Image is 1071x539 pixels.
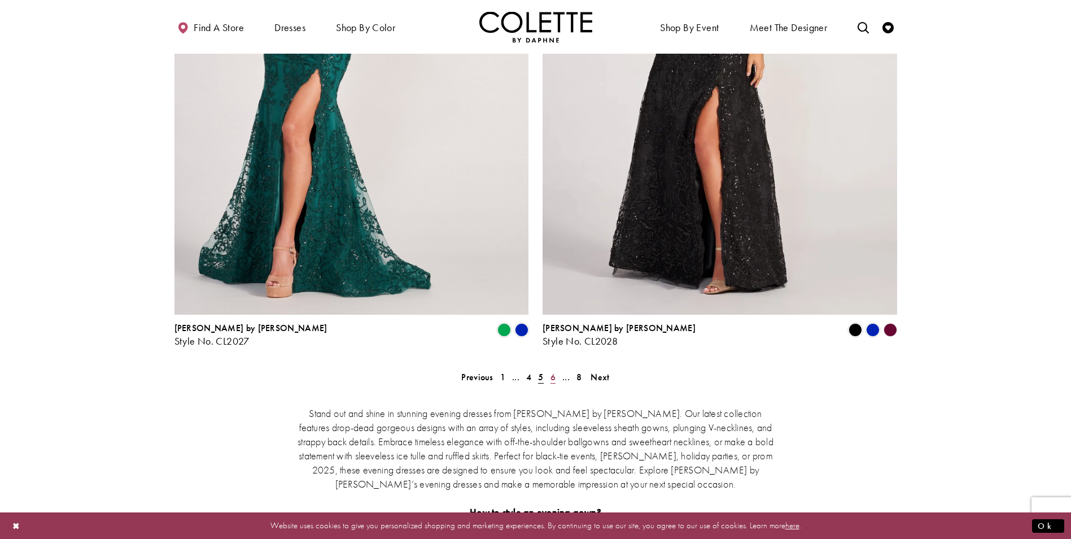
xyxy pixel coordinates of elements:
[509,369,523,385] a: ...
[497,323,511,337] i: Emerald
[660,22,719,33] span: Shop By Event
[1032,519,1064,533] button: Submit Dialog
[479,11,592,42] img: Colette by Daphne
[543,322,696,334] span: [PERSON_NAME] by [PERSON_NAME]
[866,323,880,337] i: Royal Blue
[576,371,582,383] span: 8
[515,323,528,337] i: Royal Blue
[849,323,862,337] i: Black
[543,323,696,347] div: Colette by Daphne Style No. CL2028
[296,406,776,491] p: Stand out and shine in stunning evening dresses from [PERSON_NAME] by [PERSON_NAME]. Our latest c...
[174,323,327,347] div: Colette by Daphne Style No. CL2027
[657,11,722,42] span: Shop By Event
[855,11,872,42] a: Toggle search
[174,322,327,334] span: [PERSON_NAME] by [PERSON_NAME]
[479,11,592,42] a: Visit Home Page
[526,371,531,383] span: 4
[750,22,828,33] span: Meet the designer
[884,323,897,337] i: Cabernet
[559,369,573,385] a: ...
[512,371,519,383] span: ...
[880,11,897,42] a: Check Wishlist
[194,22,244,33] span: Find a store
[497,369,509,385] a: 1
[573,369,585,385] a: 8
[562,371,570,383] span: ...
[274,22,305,33] span: Dresses
[535,369,547,385] span: Current page
[174,334,250,347] span: Style No. CL2027
[747,11,830,42] a: Meet the designer
[470,506,601,519] strong: How to style an evening gown?
[538,371,543,383] span: 5
[461,371,493,383] span: Previous
[550,371,556,383] span: 6
[336,22,395,33] span: Shop by color
[587,369,613,385] a: Next Page
[272,11,308,42] span: Dresses
[500,371,505,383] span: 1
[458,369,496,385] a: Prev Page
[523,369,535,385] a: 4
[174,11,247,42] a: Find a store
[547,369,559,385] a: 6
[591,371,609,383] span: Next
[7,516,26,536] button: Close Dialog
[333,11,398,42] span: Shop by color
[785,520,799,531] a: here
[543,334,618,347] span: Style No. CL2028
[81,518,990,533] p: Website uses cookies to give you personalized shopping and marketing experiences. By continuing t...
